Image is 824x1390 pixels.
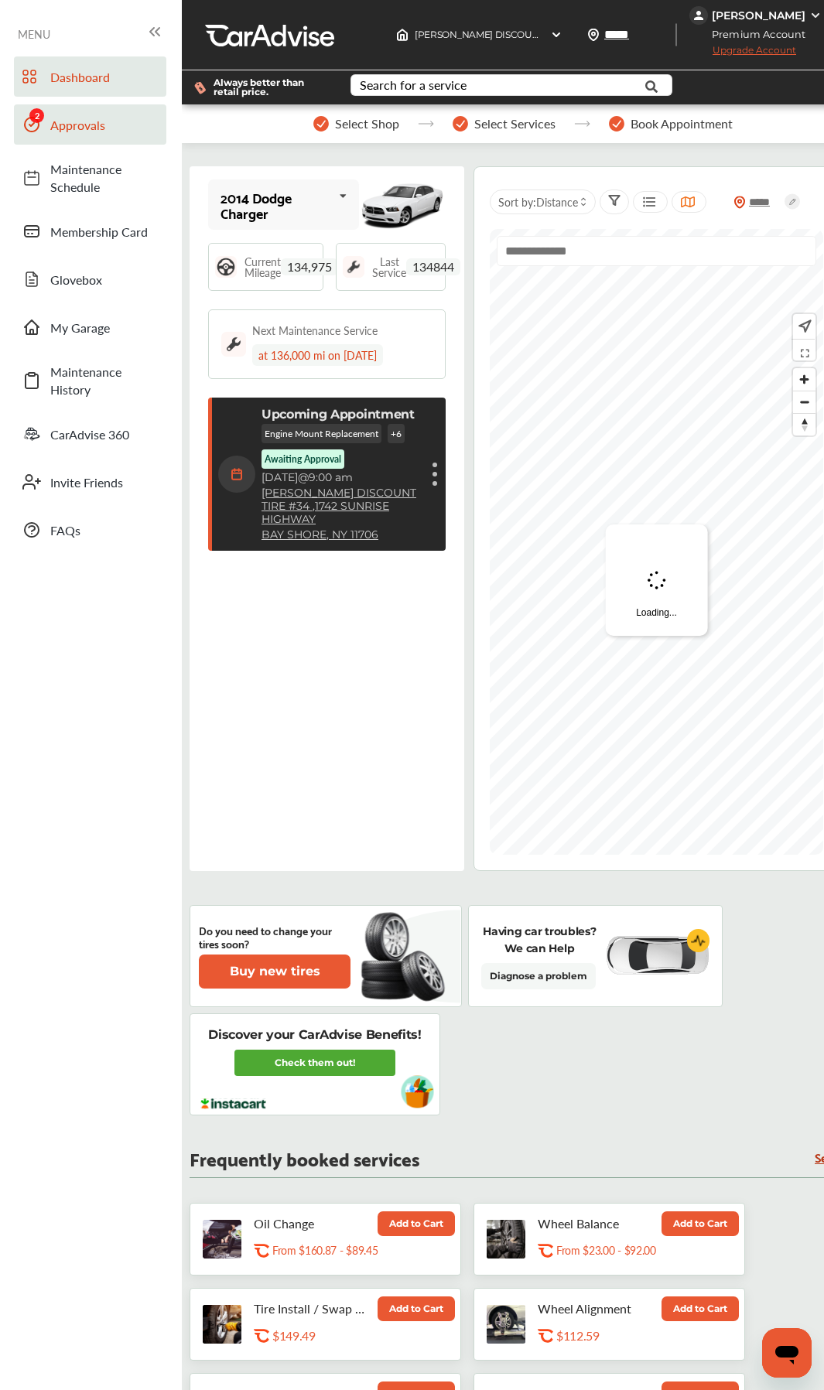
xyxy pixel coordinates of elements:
p: From $160.87 - $89.45 [272,1243,378,1258]
img: location_vector.a44bc228.svg [587,29,600,41]
span: Reset bearing to north [793,414,815,435]
span: Always better than retail price. [214,78,326,97]
img: cardiogram-logo.18e20815.svg [687,929,710,952]
a: [PERSON_NAME] DISCOUNT TIRE #34 ,1742 SUNRISE HIGHWAY [262,487,416,526]
img: diagnose-vehicle.c84bcb0a.svg [604,935,709,976]
span: Sort by : [498,194,578,210]
img: mobile_9040_st0640_046.jpg [359,172,446,237]
span: Approvals [50,116,159,134]
span: [DATE] [262,470,298,484]
img: recenter.ce011a49.svg [795,318,812,335]
span: MENU [18,28,50,40]
div: $149.49 [272,1328,416,1343]
p: Awaiting Approval [265,453,341,466]
img: calendar-icon.35d1de04.svg [218,456,255,493]
p: Discover your CarAdvise Benefits! [208,1026,421,1043]
img: jVpblrzwTbfkPYzPPzSLxeg0AAAAASUVORK5CYII= [689,6,708,25]
a: Maintenance History [14,355,166,406]
button: Add to Cart [378,1296,455,1321]
a: FAQs [14,510,166,550]
div: 2014 Dodge Charger [221,190,333,220]
p: Engine Mount Replacement [262,424,381,443]
span: Premium Account [691,26,817,43]
span: Select Services [474,117,556,131]
a: Maintenance Schedule [14,152,166,203]
a: Check them out! [234,1050,395,1076]
img: stepper-checkmark.b5569197.svg [609,116,624,131]
span: 134844 [406,258,460,275]
p: Having car troubles? We can Help [481,923,598,957]
a: Diagnose a problem [481,963,596,989]
span: 134,975 [281,258,338,275]
span: 9:00 am [309,470,353,484]
button: Add to Cart [662,1296,739,1321]
button: Zoom in [793,368,815,391]
span: My Garage [50,319,159,336]
a: BAY SHORE, NY 11706 [262,528,378,541]
span: Last Service [372,256,406,278]
img: dollor_label_vector.a70140d1.svg [194,81,206,94]
a: Approvals [14,104,166,145]
p: Frequently booked services [190,1150,419,1165]
div: Next Maintenance Service [252,323,378,338]
span: CarAdvise 360 [50,425,159,443]
img: stepper-arrow.e24c07c6.svg [418,121,434,127]
a: Glovebox [14,259,166,299]
img: wheel-alignment-thumb.jpg [487,1305,525,1344]
span: [PERSON_NAME] DISCOUNT TIRE #34 , 1742 SUNRISE HIGHWAY BAY SHORE , NY 11706 [415,29,794,40]
span: FAQs [50,521,159,539]
span: Dashboard [50,68,159,86]
span: Membership Card [50,223,159,241]
p: Upcoming Appointment [262,407,415,422]
img: tire-install-swap-tires-thumb.jpg [203,1305,241,1344]
img: steering_logo [215,256,237,278]
p: From $23.00 - $92.00 [556,1243,656,1258]
span: Maintenance Schedule [50,160,159,196]
button: Reset bearing to north [793,413,815,435]
img: stepper-checkmark.b5569197.svg [313,116,329,131]
p: Wheel Alignment [538,1301,654,1316]
span: Distance [536,194,578,210]
div: Search for a service [360,79,467,91]
a: Membership Card [14,211,166,251]
div: Loading... [605,524,708,636]
img: stepper-arrow.e24c07c6.svg [574,121,590,127]
div: [PERSON_NAME] [712,9,805,22]
img: maintenance_logo [221,332,246,357]
p: Tire Install / Swap Tires [254,1301,370,1316]
p: Do you need to change your tires soon? [199,924,350,950]
button: Buy new tires [199,955,350,989]
span: Book Appointment [631,117,733,131]
img: header-divider.bc55588e.svg [675,23,677,46]
span: Current Mileage [244,256,281,278]
button: Zoom out [793,391,815,413]
img: instacart-vehicle.0979a191.svg [401,1075,434,1108]
img: instacart-logo.217963cc.svg [199,1098,268,1109]
a: CarAdvise 360 [14,414,166,454]
img: location_vector_orange.38f05af8.svg [733,196,746,209]
img: WGsFRI8htEPBVLJbROoPRyZpYNWhNONpIPPETTm6eUC0GeLEiAAAAAElFTkSuQmCC [809,9,822,22]
a: Buy new tires [199,955,354,989]
p: Wheel Balance [538,1216,654,1231]
p: Oil Change [254,1216,370,1231]
span: Maintenance History [50,363,159,398]
img: maintenance_logo [343,256,364,278]
button: Add to Cart [378,1211,455,1236]
span: Invite Friends [50,473,159,491]
img: new-tire.a0c7fe23.svg [360,906,453,1006]
span: Glovebox [50,271,159,289]
span: Select Shop [335,117,399,131]
img: header-home-logo.8d720a4f.svg [396,29,409,41]
div: at 136,000 mi on [DATE] [252,344,383,366]
iframe: Button to launch messaging window [762,1328,812,1378]
img: stepper-checkmark.b5569197.svg [453,116,468,131]
a: Invite Friends [14,462,166,502]
img: tire-wheel-balance-thumb.jpg [487,1220,525,1259]
a: Dashboard [14,56,166,97]
p: + 6 [388,424,405,443]
img: oil-change-thumb.jpg [203,1220,241,1259]
span: @ [298,470,309,484]
button: Add to Cart [662,1211,739,1236]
